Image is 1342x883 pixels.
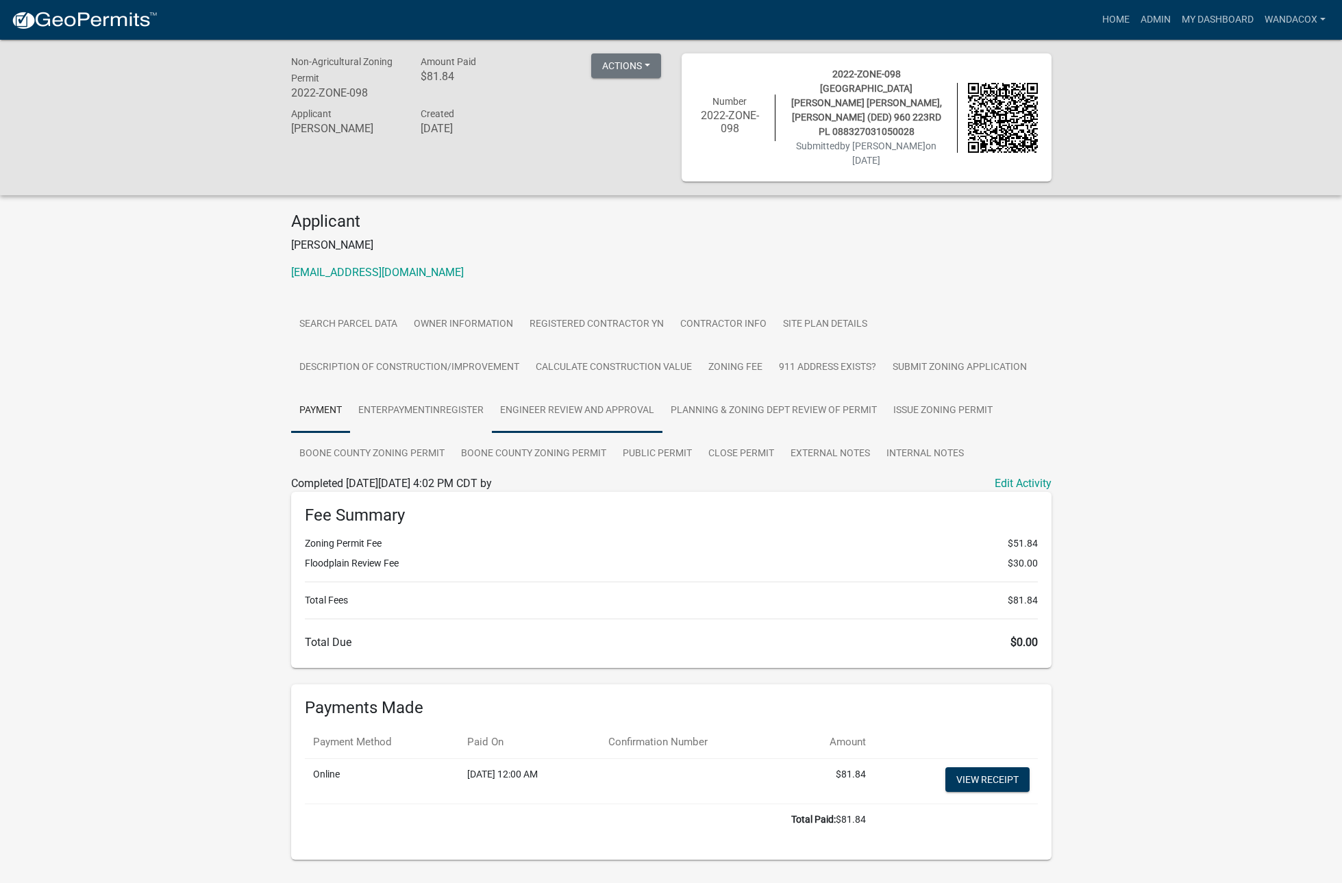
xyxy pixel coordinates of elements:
span: Amount Paid [421,56,476,67]
a: Home [1097,7,1135,33]
span: Number [712,96,747,107]
a: My Dashboard [1176,7,1259,33]
span: $51.84 [1008,536,1038,551]
a: Close Permit [700,432,782,476]
h6: Fee Summary [305,506,1038,525]
a: [EMAIL_ADDRESS][DOMAIN_NAME] [291,266,464,279]
a: Submit Zoning Application [884,346,1035,390]
a: Boone County Zoning Permit [291,432,453,476]
button: Actions [591,53,661,78]
h4: Applicant [291,212,1052,232]
th: Payment Method [305,726,460,758]
a: Edit Activity [995,475,1052,492]
a: Description of Construction/Improvement [291,346,527,390]
span: by [PERSON_NAME] [840,140,925,151]
a: Zoning Fee [700,346,771,390]
a: public permit [614,432,700,476]
a: Calculate Construction Value [527,346,700,390]
a: Admin [1135,7,1176,33]
a: Contractor Info [672,303,775,347]
a: View receipt [945,767,1030,792]
span: Non-Agricultural Zoning Permit [291,56,393,84]
span: $81.84 [1008,593,1038,608]
a: Issue Zoning Permit [885,389,1001,433]
td: Online [305,758,460,804]
td: [DATE] 12:00 AM [459,758,600,804]
span: $30.00 [1008,556,1038,571]
b: Total Paid: [791,814,836,825]
span: Completed [DATE][DATE] 4:02 PM CDT by [291,477,492,490]
p: [PERSON_NAME] [291,237,1052,253]
a: Site Plan Details [775,303,875,347]
li: Total Fees [305,593,1038,608]
a: 911 Address Exists? [771,346,884,390]
h6: 2022-ZONE-098 [291,86,401,99]
span: $0.00 [1010,636,1038,649]
h6: Total Due [305,636,1038,649]
a: Planning & Zoning Dept Review of Permit [662,389,885,433]
h6: [PERSON_NAME] [291,122,401,135]
span: 2022-ZONE-098 [GEOGRAPHIC_DATA][PERSON_NAME] [PERSON_NAME], [PERSON_NAME] (DED) 960 223RD PL 0883... [791,69,942,137]
span: Applicant [291,108,332,119]
h6: [DATE] [421,122,530,135]
a: Search Parcel Data [291,303,406,347]
th: Paid On [459,726,600,758]
li: Zoning Permit Fee [305,536,1038,551]
span: Created [421,108,454,119]
td: $81.84 [305,804,874,835]
img: QR code [968,83,1038,153]
a: External Notes [782,432,878,476]
a: Owner Information [406,303,521,347]
a: Engineer Review and Approval [492,389,662,433]
h6: 2022-ZONE-098 [695,109,765,135]
a: Payment [291,389,350,433]
a: Boone County Zoning Permit [453,432,614,476]
a: Registered Contractor YN [521,303,672,347]
h6: Payments Made [305,698,1038,718]
li: Floodplain Review Fee [305,556,1038,571]
th: Amount [788,726,874,758]
h6: $81.84 [421,70,530,83]
td: $81.84 [788,758,874,804]
a: Internal Notes [878,432,972,476]
th: Confirmation Number [600,726,788,758]
a: WandaCox [1259,7,1331,33]
a: EnterPaymentInRegister [350,389,492,433]
span: Submitted on [DATE] [796,140,936,166]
